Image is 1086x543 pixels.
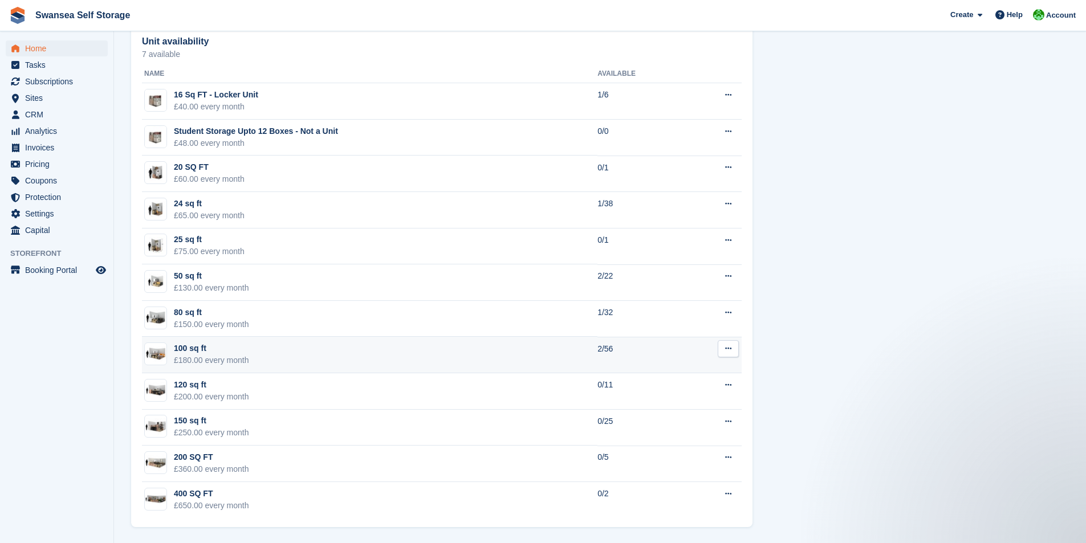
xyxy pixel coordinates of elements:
[25,173,93,189] span: Coupons
[25,206,93,222] span: Settings
[174,319,249,330] div: £150.00 every month
[6,262,108,278] a: menu
[25,189,93,205] span: Protection
[25,90,93,106] span: Sites
[25,262,93,278] span: Booking Portal
[10,248,113,259] span: Storefront
[597,373,686,410] td: 0/11
[597,83,686,120] td: 1/6
[174,198,245,210] div: 24 sq ft
[174,210,245,222] div: £65.00 every month
[25,74,93,89] span: Subscriptions
[25,140,93,156] span: Invoices
[6,140,108,156] a: menu
[174,137,338,149] div: £48.00 every month
[6,123,108,139] a: menu
[25,107,93,123] span: CRM
[9,7,26,24] img: stora-icon-8386f47178a22dfd0bd8f6a31ec36ba5ce8667c1dd55bd0f319d3a0aa187defe.svg
[25,40,93,56] span: Home
[174,161,245,173] div: 20 SQ FT
[6,206,108,222] a: menu
[597,301,686,337] td: 1/32
[6,222,108,238] a: menu
[6,90,108,106] a: menu
[6,173,108,189] a: menu
[174,451,249,463] div: 200 SQ FT
[145,309,166,326] img: 80-sqft-unit.jpg
[597,228,686,265] td: 0/1
[174,307,249,319] div: 80 sq ft
[597,337,686,373] td: 2/56
[597,156,686,192] td: 0/1
[174,415,249,427] div: 150 sq ft
[174,125,338,137] div: Student Storage Upto 12 Boxes - Not a Unit
[31,6,135,25] a: Swansea Self Storage
[6,74,108,89] a: menu
[1046,10,1076,21] span: Account
[145,382,166,398] img: 125-sqft-unit.jpg
[597,120,686,156] td: 0/0
[25,156,93,172] span: Pricing
[597,192,686,228] td: 1/38
[145,418,166,435] img: 150-sqft-unit.jpg
[174,234,245,246] div: 25 sq ft
[145,491,166,507] img: 400-sqft-unit.jpg
[145,237,166,254] img: 25.jpg
[174,282,249,294] div: £130.00 every month
[6,40,108,56] a: menu
[597,446,686,482] td: 0/5
[174,391,249,403] div: £200.00 every month
[174,101,258,113] div: £40.00 every month
[174,270,249,282] div: 50 sq ft
[1033,9,1044,21] img: Andrew Robbins
[174,89,258,101] div: 16 Sq FT - Locker Unit
[25,123,93,139] span: Analytics
[6,156,108,172] a: menu
[597,65,686,83] th: Available
[174,488,249,500] div: 400 SQ FT
[145,455,166,471] img: 200-sqft-unit.jpg
[6,189,108,205] a: menu
[142,65,597,83] th: Name
[950,9,973,21] span: Create
[142,36,209,47] h2: Unit availability
[145,346,166,362] img: 100-sqft-unit.jpg
[145,126,166,148] img: Locker%20Small%20-%20Plain.jpg
[6,57,108,73] a: menu
[174,173,245,185] div: £60.00 every month
[174,354,249,366] div: £180.00 every month
[145,273,166,290] img: 50-sqft-unit.jpg
[94,263,108,277] a: Preview store
[174,500,249,512] div: £650.00 every month
[25,57,93,73] span: Tasks
[597,482,686,518] td: 0/2
[1007,9,1023,21] span: Help
[145,89,166,111] img: Locker%20Small%20-%20Plain.jpg
[174,246,245,258] div: £75.00 every month
[597,264,686,301] td: 2/22
[174,463,249,475] div: £360.00 every month
[174,427,249,439] div: £250.00 every month
[174,379,249,391] div: 120 sq ft
[145,201,166,218] img: 25-sqft-unit%20(7).jpg
[25,222,93,238] span: Capital
[6,107,108,123] a: menu
[142,50,742,58] p: 7 available
[174,342,249,354] div: 100 sq ft
[145,165,166,181] img: 20-sqft-unit.jpg
[597,410,686,446] td: 0/25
